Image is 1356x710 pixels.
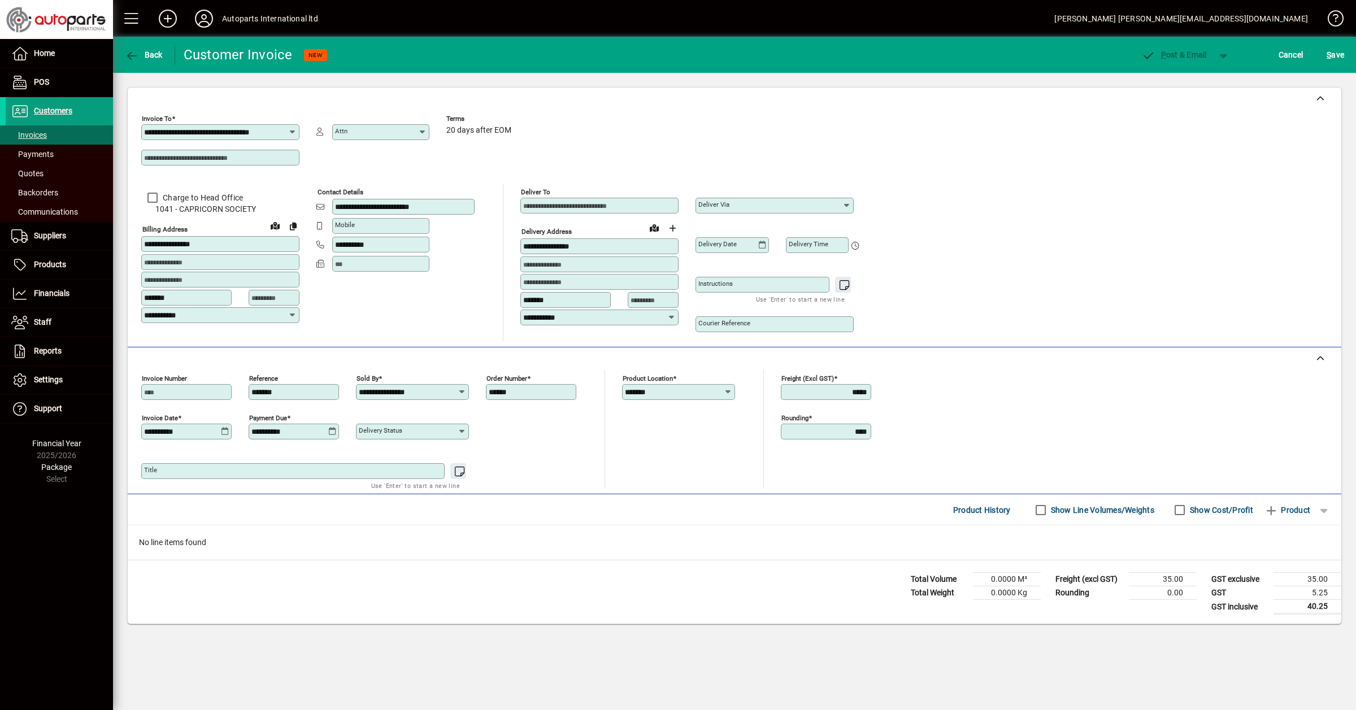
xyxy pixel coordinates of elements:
[6,366,113,394] a: Settings
[266,216,284,234] a: View on map
[6,68,113,97] a: POS
[6,40,113,68] a: Home
[1327,50,1331,59] span: S
[141,203,299,215] span: 1041 - CAPRICORN SOCIETY
[1050,573,1129,586] td: Freight (excl GST)
[11,169,44,178] span: Quotes
[1141,50,1207,59] span: ost & Email
[1276,45,1306,65] button: Cancel
[905,573,973,586] td: Total Volume
[249,414,287,422] mat-label: Payment due
[284,217,302,235] button: Copy to Delivery address
[953,501,1011,519] span: Product History
[160,192,243,203] label: Charge to Head Office
[11,150,54,159] span: Payments
[34,375,63,384] span: Settings
[1129,586,1197,600] td: 0.00
[371,479,460,492] mat-hint: Use 'Enter' to start a new line
[184,46,293,64] div: Customer Invoice
[973,573,1041,586] td: 0.0000 M³
[249,374,278,382] mat-label: Reference
[222,10,318,28] div: Autoparts International ltd
[521,188,550,196] mat-label: Deliver To
[186,8,222,29] button: Profile
[1161,50,1166,59] span: P
[11,130,47,140] span: Invoices
[6,145,113,164] a: Payments
[6,125,113,145] a: Invoices
[781,374,834,382] mat-label: Freight (excl GST)
[144,466,157,474] mat-label: Title
[359,426,402,434] mat-label: Delivery status
[34,317,51,326] span: Staff
[34,404,62,413] span: Support
[357,374,379,382] mat-label: Sold by
[6,337,113,365] a: Reports
[6,183,113,202] a: Backorders
[6,395,113,423] a: Support
[6,164,113,183] a: Quotes
[6,280,113,308] a: Financials
[34,346,62,355] span: Reports
[781,414,809,422] mat-label: Rounding
[1274,600,1341,614] td: 40.25
[1050,586,1129,600] td: Rounding
[1136,45,1212,65] button: Post & Email
[698,240,737,248] mat-label: Delivery date
[486,374,527,382] mat-label: Order number
[1264,501,1310,519] span: Product
[756,293,845,306] mat-hint: Use 'Enter' to start a new line
[34,231,66,240] span: Suppliers
[6,222,113,250] a: Suppliers
[663,219,681,237] button: Choose address
[142,115,172,123] mat-label: Invoice To
[1327,46,1344,64] span: ave
[32,439,81,448] span: Financial Year
[128,525,1341,560] div: No line items found
[789,240,828,248] mat-label: Delivery time
[1324,45,1347,65] button: Save
[142,414,178,422] mat-label: Invoice date
[1206,586,1274,600] td: GST
[34,260,66,269] span: Products
[335,127,347,135] mat-label: Attn
[1279,46,1303,64] span: Cancel
[150,8,186,29] button: Add
[6,308,113,337] a: Staff
[113,45,175,65] app-page-header-button: Back
[6,251,113,279] a: Products
[1054,10,1308,28] div: [PERSON_NAME] [PERSON_NAME][EMAIL_ADDRESS][DOMAIN_NAME]
[41,463,72,472] span: Package
[11,207,78,216] span: Communications
[1049,504,1154,516] label: Show Line Volumes/Weights
[1129,573,1197,586] td: 35.00
[1206,573,1274,586] td: GST exclusive
[34,289,69,298] span: Financials
[698,201,729,208] mat-label: Deliver via
[973,586,1041,600] td: 0.0000 Kg
[125,50,163,59] span: Back
[1206,600,1274,614] td: GST inclusive
[122,45,166,65] button: Back
[698,280,733,288] mat-label: Instructions
[1274,573,1341,586] td: 35.00
[1259,500,1316,520] button: Product
[645,219,663,237] a: View on map
[1188,504,1253,516] label: Show Cost/Profit
[623,374,673,382] mat-label: Product location
[446,115,514,123] span: Terms
[1274,586,1341,600] td: 5.25
[698,319,750,327] mat-label: Courier Reference
[34,49,55,58] span: Home
[949,500,1015,520] button: Product History
[1319,2,1342,39] a: Knowledge Base
[446,126,511,135] span: 20 days after EOM
[11,188,58,197] span: Backorders
[335,221,355,229] mat-label: Mobile
[34,77,49,86] span: POS
[142,374,187,382] mat-label: Invoice number
[308,51,323,59] span: NEW
[6,202,113,221] a: Communications
[905,586,973,600] td: Total Weight
[34,106,72,115] span: Customers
